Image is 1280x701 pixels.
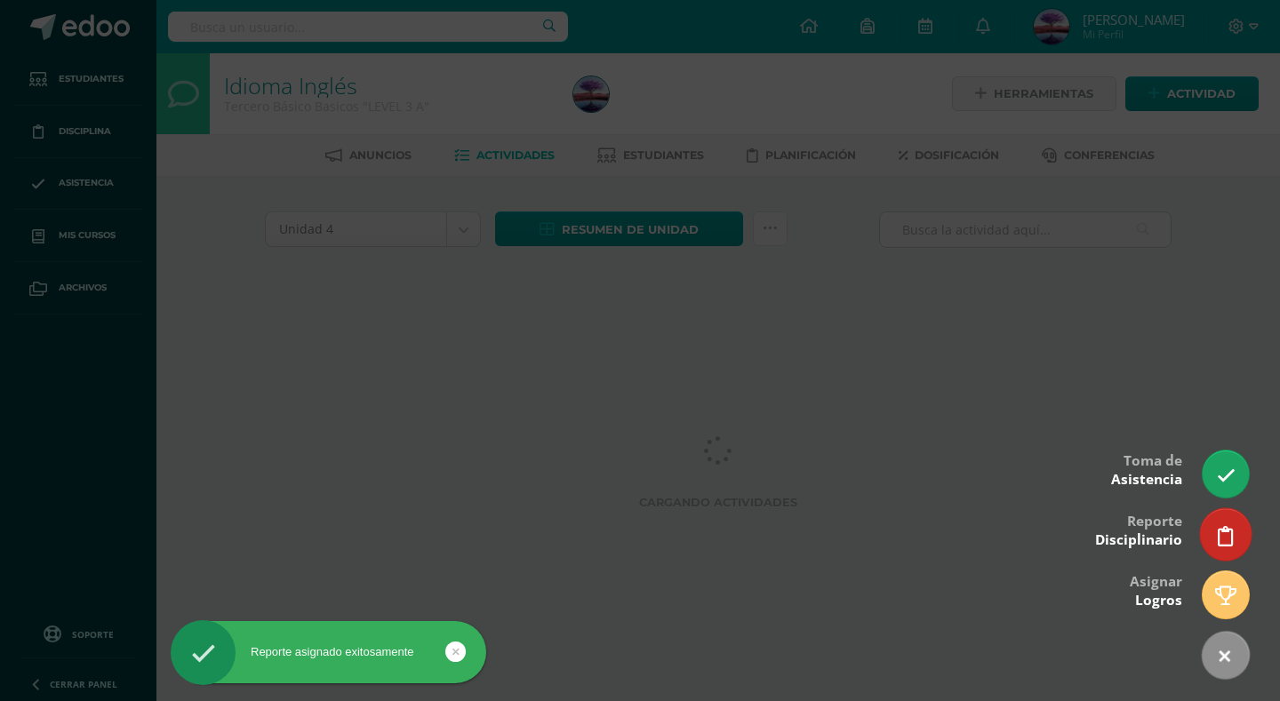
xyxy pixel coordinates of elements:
span: Asistencia [1111,470,1182,489]
div: Reporte [1095,500,1182,558]
div: Reporte asignado exitosamente [171,644,486,660]
div: Toma de [1111,440,1182,498]
span: Disciplinario [1095,530,1182,549]
span: Logros [1135,591,1182,609]
div: Asignar [1130,561,1182,618]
